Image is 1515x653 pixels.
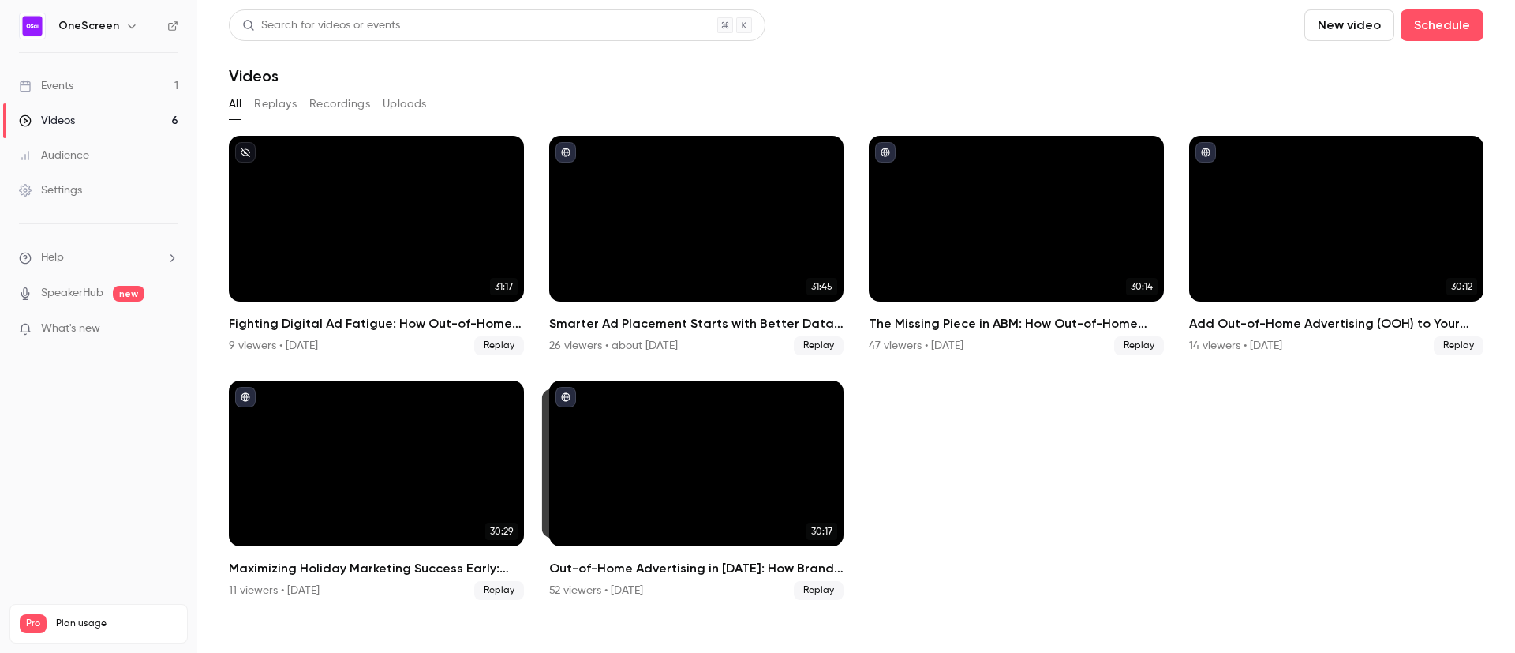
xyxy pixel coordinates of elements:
[490,278,518,295] span: 31:17
[20,614,47,633] span: Pro
[113,286,144,302] span: new
[235,387,256,407] button: published
[549,559,844,578] h2: Out-of-Home Advertising in [DATE]: How Brands Can Drive Measurable Impact
[19,148,89,163] div: Audience
[229,381,524,600] li: Maximizing Holiday Marketing Success Early: Why Out-of-Home Ads are Your Missing Piece for DTC Br...
[20,13,45,39] img: OneScreen
[806,523,837,540] span: 30:17
[41,285,103,302] a: SpeakerHub
[549,136,844,355] a: 31:45Smarter Ad Placement Starts with Better Data: How to Level Up Your Out-of-Home Marketing Str...
[549,136,844,355] li: Smarter Ad Placement Starts with Better Data: How to Level Up Your Out-of-Home Marketing Strategy
[58,18,119,34] h6: OneScreen
[229,559,524,578] h2: Maximizing Holiday Marketing Success Early: Why Out-of-Home Ads are Your Missing Piece for DTC Br...
[19,182,82,198] div: Settings
[19,250,178,266] li: help-dropdown-opener
[1401,9,1483,41] button: Schedule
[1189,314,1484,333] h2: Add Out-of-Home Advertising (OOH) to Your Agency Offerings: Unlock New Revenue Without Adding Hea...
[794,581,844,600] span: Replay
[549,381,844,600] li: Out-of-Home Advertising in 2025: How Brands Can Drive Measurable Impact
[1126,278,1158,295] span: 30:14
[555,387,576,407] button: published
[1114,336,1164,355] span: Replay
[229,66,279,85] h1: Videos
[549,314,844,333] h2: Smarter Ad Placement Starts with Better Data: How to Level Up Your Out-of-Home Marketing Strategy
[19,113,75,129] div: Videos
[383,92,427,117] button: Uploads
[549,338,678,354] div: 26 viewers • about [DATE]
[549,583,643,599] div: 52 viewers • [DATE]
[229,92,241,117] button: All
[869,314,1164,333] h2: The Missing Piece in ABM: How Out-of-Home Ads Get Real-World Attention from Your Target Accounts
[229,314,524,333] h2: Fighting Digital Ad Fatigue: How Out-of-Home Ads Capture Attention That Online Screens Can’t
[56,617,178,630] span: Plan usage
[549,381,844,600] a: 30:1730:17Out-of-Home Advertising in [DATE]: How Brands Can Drive Measurable Impact52 viewers • [...
[242,17,400,34] div: Search for videos or events
[555,142,576,163] button: published
[869,136,1164,355] li: The Missing Piece in ABM: How Out-of-Home Ads Get Real-World Attention from Your Target Accounts
[309,92,370,117] button: Recordings
[869,136,1164,355] a: 30:14The Missing Piece in ABM: How Out-of-Home Ads Get Real-World Attention from Your Target Acco...
[229,381,524,600] a: 30:29Maximizing Holiday Marketing Success Early: Why Out-of-Home Ads are Your Missing Piece for D...
[229,583,320,599] div: 11 viewers • [DATE]
[229,136,524,355] li: Fighting Digital Ad Fatigue: How Out-of-Home Ads Capture Attention That Online Screens Can’t
[1434,336,1483,355] span: Replay
[41,250,64,266] span: Help
[474,581,524,600] span: Replay
[41,321,100,337] span: What's new
[875,142,896,163] button: published
[485,523,518,540] span: 30:29
[806,278,837,295] span: 31:45
[254,92,297,117] button: Replays
[229,338,318,354] div: 9 viewers • [DATE]
[159,322,178,336] iframe: Noticeable Trigger
[1189,338,1282,354] div: 14 viewers • [DATE]
[19,78,73,94] div: Events
[794,336,844,355] span: Replay
[869,338,963,354] div: 47 viewers • [DATE]
[474,336,524,355] span: Replay
[235,142,256,163] button: unpublished
[1446,278,1477,295] span: 30:12
[229,9,1483,644] section: Videos
[1189,136,1484,355] a: 30:12Add Out-of-Home Advertising (OOH) to Your Agency Offerings: Unlock New Revenue Without Addin...
[1189,136,1484,355] li: Add Out-of-Home Advertising (OOH) to Your Agency Offerings: Unlock New Revenue Without Adding Hea...
[229,136,524,355] a: 31:17Fighting Digital Ad Fatigue: How Out-of-Home Ads Capture Attention That Online Screens Can’t...
[1195,142,1216,163] button: published
[1304,9,1394,41] button: New video
[229,136,1483,600] ul: Videos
